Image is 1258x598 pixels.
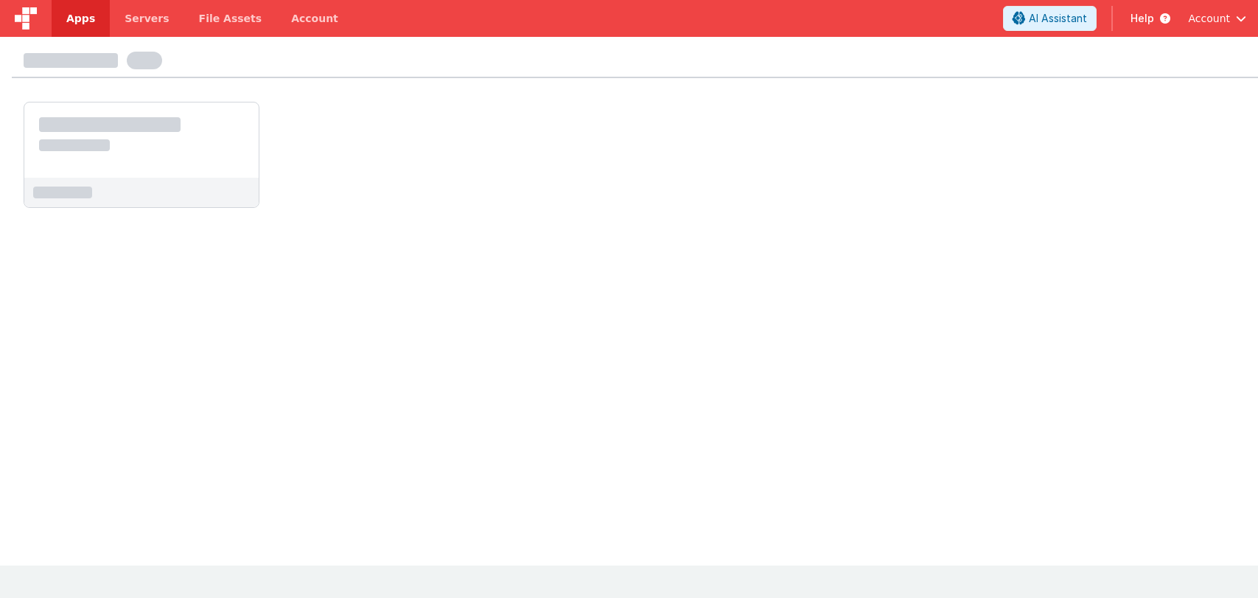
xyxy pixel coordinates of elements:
button: AI Assistant [1003,6,1097,31]
span: Account [1188,11,1230,26]
span: AI Assistant [1029,11,1087,26]
span: File Assets [199,11,262,26]
span: Apps [66,11,95,26]
span: Servers [125,11,169,26]
span: Help [1131,11,1154,26]
button: Account [1188,11,1246,26]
